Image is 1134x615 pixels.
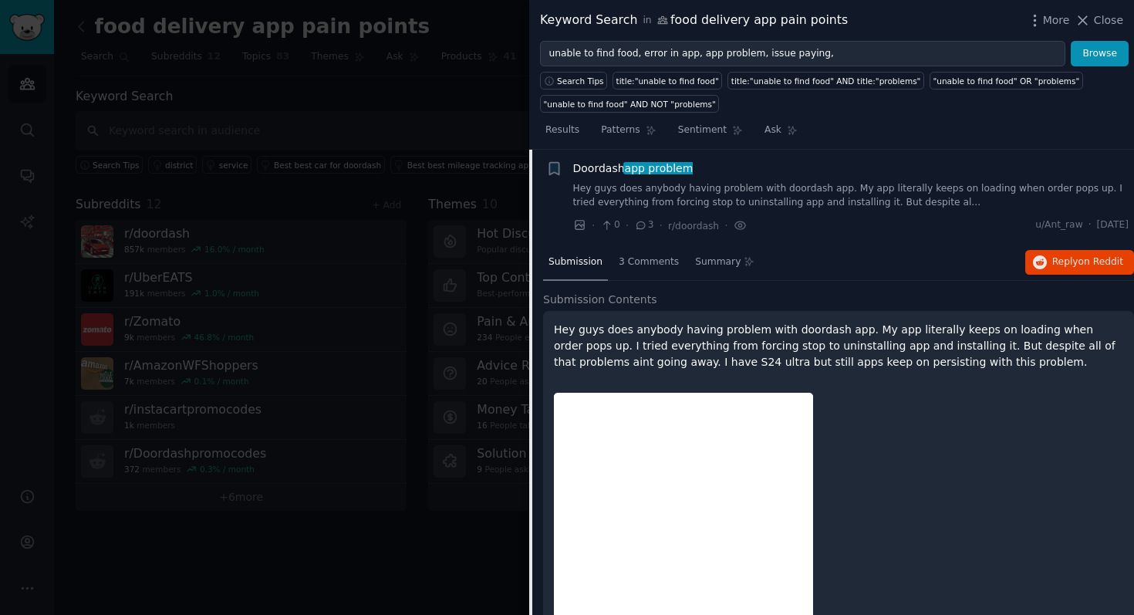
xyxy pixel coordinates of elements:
[1078,256,1123,267] span: on Reddit
[1052,255,1123,269] span: Reply
[592,218,595,234] span: ·
[540,118,585,150] a: Results
[613,72,722,90] a: title:"unable to find food"
[724,218,727,234] span: ·
[930,72,1083,90] a: "unable to find food" OR "problems"
[695,255,741,269] span: Summary
[548,255,602,269] span: Submission
[619,255,679,269] span: 3 Comments
[554,322,1123,370] p: Hey guys does anybody having problem with doordash app. My app literally keeps on loading when or...
[1043,12,1070,29] span: More
[596,118,661,150] a: Patterns
[673,118,748,150] a: Sentiment
[1097,218,1129,232] span: [DATE]
[543,292,657,308] span: Submission Contents
[759,118,803,150] a: Ask
[573,161,694,177] span: Doordash
[540,41,1065,67] input: Try a keyword related to your business
[678,123,727,137] span: Sentiment
[540,72,607,90] button: Search Tips
[1075,12,1123,29] button: Close
[540,95,719,113] a: "unable to find food" AND NOT "problems"
[1071,41,1129,67] button: Browse
[764,123,781,137] span: Ask
[545,123,579,137] span: Results
[634,218,653,232] span: 3
[1027,12,1070,29] button: More
[573,161,694,177] a: Doordashapp problem
[600,218,619,232] span: 0
[660,218,663,234] span: ·
[616,76,719,86] div: title:"unable to find food"
[731,76,921,86] div: title:"unable to find food" AND title:"problems"
[668,221,719,231] span: r/doordash
[601,123,640,137] span: Patterns
[643,14,651,28] span: in
[573,182,1129,209] a: Hey guys does anybody having problem with doordash app. My app literally keeps on loading when or...
[540,11,848,30] div: Keyword Search food delivery app pain points
[557,76,604,86] span: Search Tips
[727,72,924,90] a: title:"unable to find food" AND title:"problems"
[544,99,716,110] div: "unable to find food" AND NOT "problems"
[1088,218,1092,232] span: ·
[1035,218,1083,232] span: u/Ant_raw
[626,218,629,234] span: ·
[933,76,1079,86] div: "unable to find food" OR "problems"
[1025,250,1134,275] button: Replyon Reddit
[623,162,694,174] span: app problem
[1094,12,1123,29] span: Close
